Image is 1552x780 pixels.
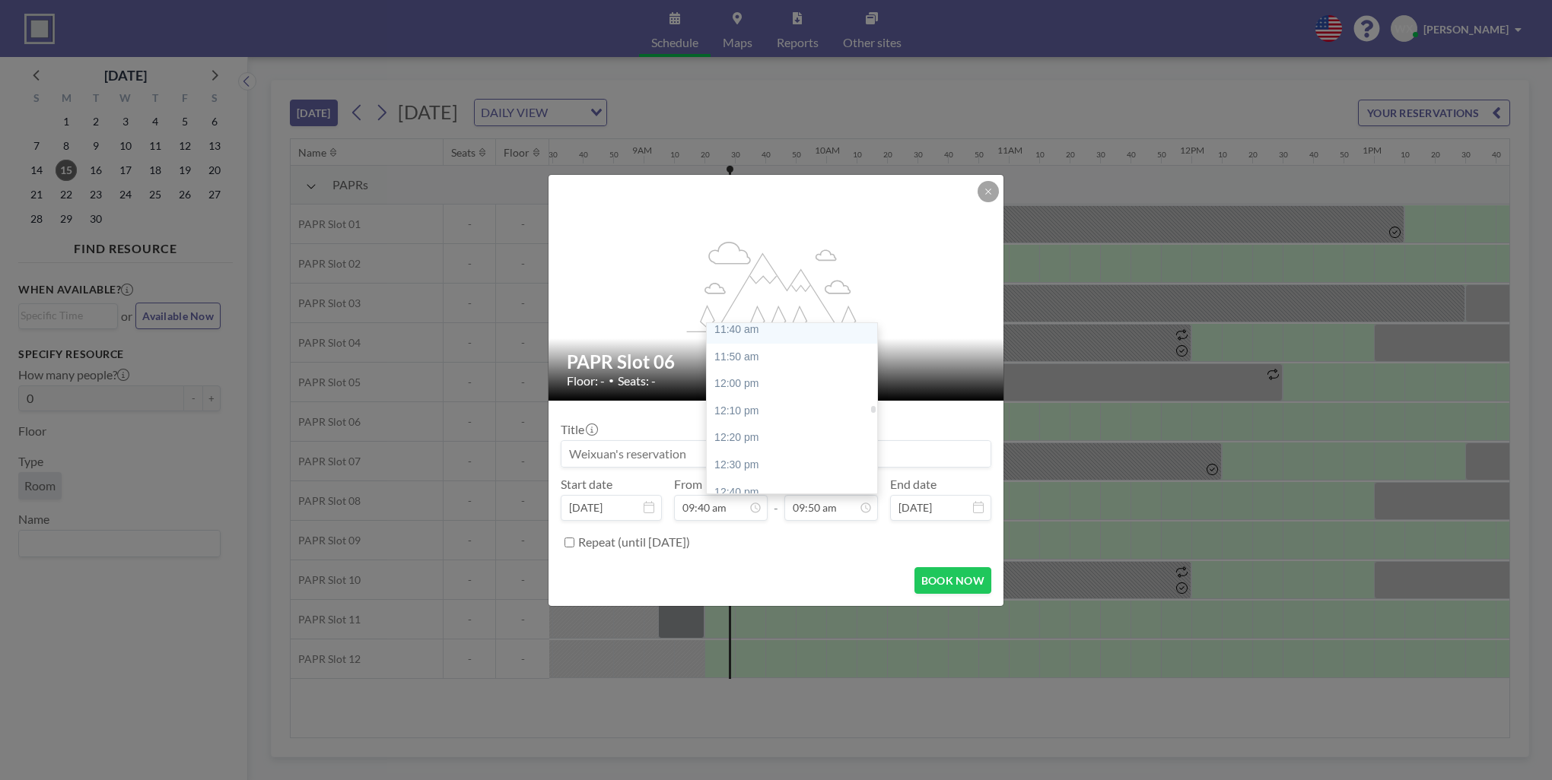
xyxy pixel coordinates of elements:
[707,424,885,452] div: 12:20 pm
[618,373,656,388] span: Seats: -
[890,477,937,492] label: End date
[707,370,885,398] div: 12:00 pm
[609,375,614,386] span: •
[707,452,885,479] div: 12:30 pm
[774,482,778,515] span: -
[707,479,885,506] div: 12:40 pm
[707,398,885,425] div: 12:10 pm
[914,567,991,594] button: BOOK NOW
[561,477,612,492] label: Start date
[561,441,991,467] input: Weixuan's reservation
[567,373,605,388] span: Floor: -
[707,344,885,371] div: 11:50 am
[561,422,596,437] label: Title
[567,350,987,373] h2: PAPR Slot 06
[578,534,690,550] label: Repeat (until [DATE])
[674,477,702,492] label: From
[707,316,885,344] div: 11:40 am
